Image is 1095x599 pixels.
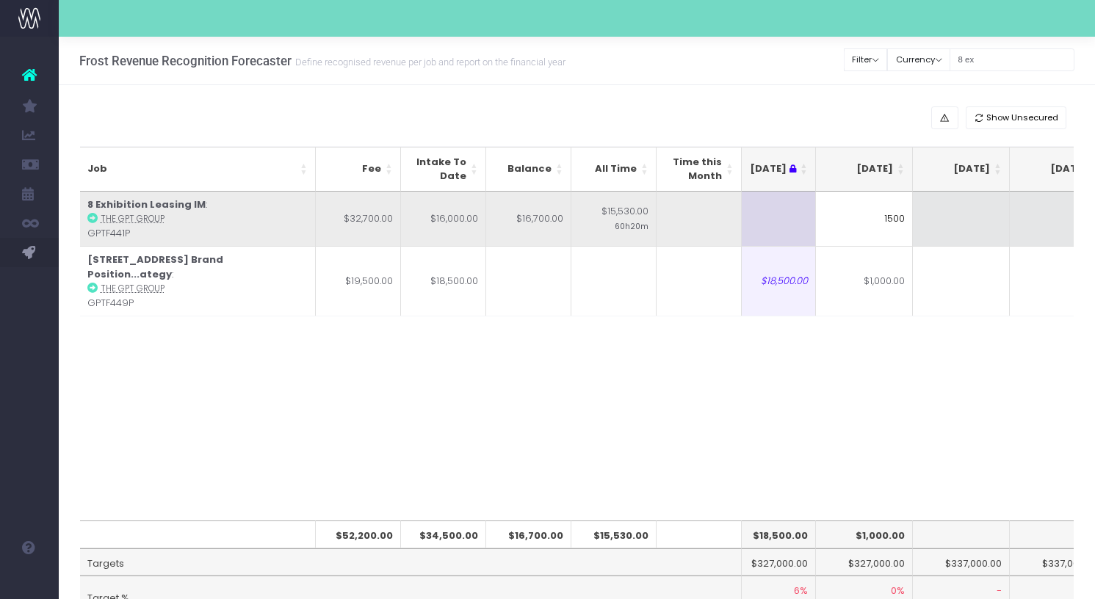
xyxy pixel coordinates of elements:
[79,54,565,68] h3: Frost Revenue Recognition Forecaster
[794,584,808,598] span: 6%
[719,520,816,548] th: $18,500.00
[80,147,316,192] th: Job: activate to sort column ascending
[401,192,486,247] td: $16,000.00
[986,112,1058,124] span: Show Unsecured
[401,520,486,548] th: $34,500.00
[316,246,401,316] td: $19,500.00
[486,147,571,192] th: Balance: activate to sort column ascending
[316,147,401,192] th: Fee: activate to sort column ascending
[486,520,571,548] th: $16,700.00
[401,147,486,192] th: Intake To Date: activate to sort column ascending
[571,147,657,192] th: All Time: activate to sort column ascending
[615,219,648,232] small: 60h20m
[80,548,742,576] td: Targets
[950,48,1074,71] input: Search...
[966,106,1067,129] button: Show Unsecured
[571,192,657,247] td: $15,530.00
[719,548,816,576] td: $327,000.00
[80,192,316,247] td: : GPTF441P
[844,48,888,71] button: Filter
[316,520,401,548] th: $52,200.00
[87,197,206,211] strong: 8 Exhibition Leasing IM
[87,253,223,281] strong: [STREET_ADDRESS] Brand Position...ategy
[816,147,913,192] th: Sep 25: activate to sort column ascending
[101,213,165,225] abbr: The GPT Group
[891,584,905,598] span: 0%
[913,147,1010,192] th: Oct 25: activate to sort column ascending
[719,147,816,192] th: Aug 25 : activate to sort column ascending
[719,246,816,316] td: $18,500.00
[292,54,565,68] small: Define recognised revenue per job and report on the financial year
[101,283,165,294] abbr: The GPT Group
[18,570,40,592] img: images/default_profile_image.png
[887,48,950,71] button: Currency
[316,192,401,247] td: $32,700.00
[913,548,1010,576] td: $337,000.00
[816,246,913,316] td: $1,000.00
[997,584,1002,598] span: -
[401,246,486,316] td: $18,500.00
[486,192,571,247] td: $16,700.00
[657,147,742,192] th: Time this Month: activate to sort column ascending
[816,520,913,548] th: $1,000.00
[816,548,913,576] td: $327,000.00
[80,246,316,316] td: : GPTF449P
[571,520,657,548] th: $15,530.00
